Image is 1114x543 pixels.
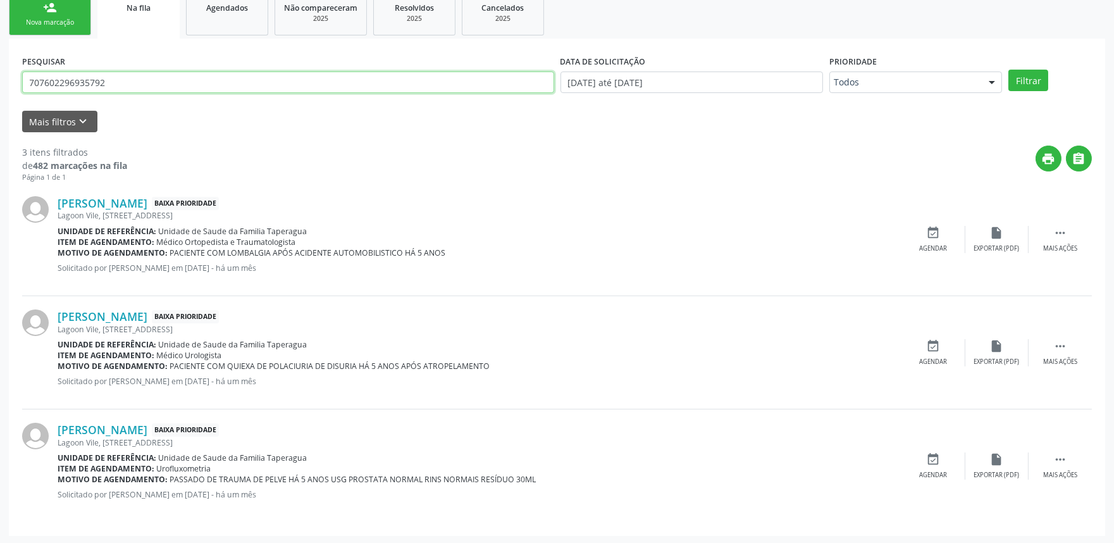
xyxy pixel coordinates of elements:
button: print [1036,146,1061,172]
div: Exportar (PDF) [974,358,1020,366]
label: PESQUISAR [22,52,65,72]
span: PACIENTE COM QUIEXA DE POLACIURIA DE DISURIA HÁ 5 ANOS APÓS ATROPELAMENTO [170,361,490,371]
input: Selecione um intervalo [560,72,823,93]
b: Unidade de referência: [58,339,156,350]
i: event_available [927,226,941,240]
b: Motivo de agendamento: [58,247,168,258]
a: [PERSON_NAME] [58,196,147,210]
p: Solicitado por [PERSON_NAME] em [DATE] - há um mês [58,376,902,387]
label: Prioridade [829,52,877,72]
span: Unidade de Saude da Familia Taperagua [159,339,307,350]
b: Unidade de referência: [58,226,156,237]
div: Exportar (PDF) [974,471,1020,480]
i: insert_drive_file [990,226,1004,240]
div: Mais ações [1043,244,1077,253]
img: img [22,423,49,449]
div: 2025 [284,14,357,23]
div: Lagoon Vile, [STREET_ADDRESS] [58,324,902,335]
span: Unidade de Saude da Familia Taperagua [159,453,307,463]
img: img [22,196,49,223]
div: Página 1 de 1 [22,172,127,183]
span: Todos [834,76,976,89]
b: Item de agendamento: [58,237,154,247]
span: Médico Ortopedista e Traumatologista [157,237,296,247]
i:  [1053,339,1067,353]
i: event_available [927,453,941,466]
span: Baixa Prioridade [152,197,219,210]
div: de [22,159,127,172]
i: keyboard_arrow_down [77,115,90,128]
b: Motivo de agendamento: [58,361,168,371]
span: Resolvidos [395,3,434,13]
div: Agendar [920,471,948,480]
p: Solicitado por [PERSON_NAME] em [DATE] - há um mês [58,263,902,273]
img: img [22,309,49,336]
div: Agendar [920,358,948,366]
i:  [1072,152,1086,166]
span: Médico Urologista [157,350,222,361]
p: Solicitado por [PERSON_NAME] em [DATE] - há um mês [58,489,902,500]
div: Mais ações [1043,358,1077,366]
div: Lagoon Vile, [STREET_ADDRESS] [58,210,902,221]
div: Mais ações [1043,471,1077,480]
div: 2025 [383,14,446,23]
strong: 482 marcações na fila [33,159,127,172]
i: insert_drive_file [990,453,1004,466]
div: Exportar (PDF) [974,244,1020,253]
b: Motivo de agendamento: [58,474,168,485]
div: 2025 [471,14,535,23]
span: PASSADO DE TRAUMA DE PELVE HÁ 5 ANOS USG PROSTATA NORMAL RINS NORMAIS RESÍDUO 30ML [170,474,536,485]
span: Agendados [206,3,248,13]
span: Na fila [127,3,151,13]
span: Baixa Prioridade [152,423,219,437]
div: Nova marcação [18,18,82,27]
div: 3 itens filtrados [22,146,127,159]
button: Mais filtroskeyboard_arrow_down [22,111,97,133]
b: Item de agendamento: [58,350,154,361]
div: Agendar [920,244,948,253]
i: print [1042,152,1056,166]
span: Urofluxometria [157,463,211,474]
div: person_add [43,1,57,15]
span: Não compareceram [284,3,357,13]
span: Unidade de Saude da Familia Taperagua [159,226,307,237]
button: Filtrar [1008,70,1048,91]
a: [PERSON_NAME] [58,309,147,323]
b: Item de agendamento: [58,463,154,474]
b: Unidade de referência: [58,453,156,463]
label: DATA DE SOLICITAÇÃO [560,52,646,72]
input: Nome, CNS [22,72,554,93]
i: insert_drive_file [990,339,1004,353]
i:  [1053,453,1067,466]
i:  [1053,226,1067,240]
div: Lagoon Vile, [STREET_ADDRESS] [58,437,902,448]
span: Baixa Prioridade [152,310,219,323]
span: PACIENTE COM LOMBALGIA APÓS ACIDENTE AUTOMOBILISTICO HÁ 5 ANOS [170,247,446,258]
i: event_available [927,339,941,353]
a: [PERSON_NAME] [58,423,147,437]
button:  [1066,146,1092,172]
span: Cancelados [482,3,524,13]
